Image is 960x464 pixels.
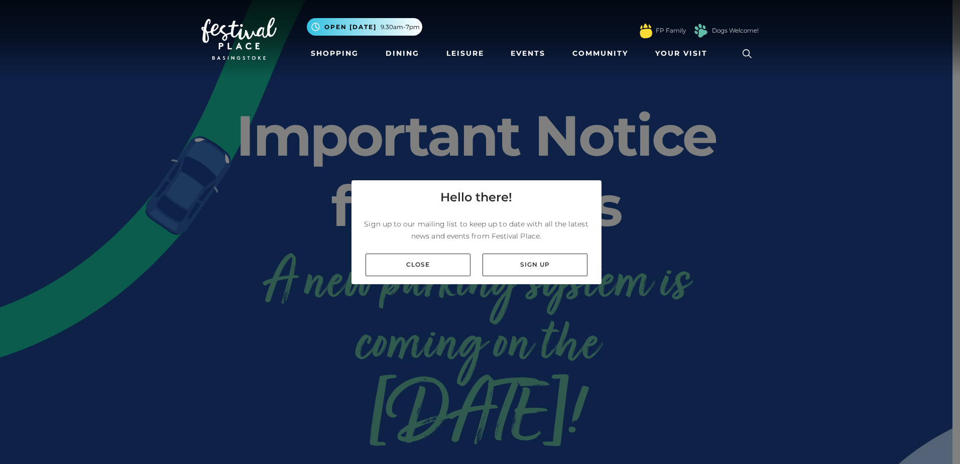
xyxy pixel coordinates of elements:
span: Your Visit [655,48,707,59]
p: Sign up to our mailing list to keep up to date with all the latest news and events from Festival ... [359,218,593,242]
a: Your Visit [651,44,716,63]
a: Shopping [307,44,363,63]
span: Open [DATE] [324,23,377,32]
a: Events [507,44,549,63]
img: Festival Place Logo [201,18,277,60]
button: Open [DATE] 9.30am-7pm [307,18,422,36]
a: Leisure [442,44,488,63]
a: Close [366,254,470,276]
span: 9.30am-7pm [381,23,420,32]
h4: Hello there! [440,188,512,206]
a: FP Family [656,26,686,35]
a: Dogs Welcome! [712,26,759,35]
a: Dining [382,44,423,63]
a: Sign up [483,254,587,276]
a: Community [568,44,632,63]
